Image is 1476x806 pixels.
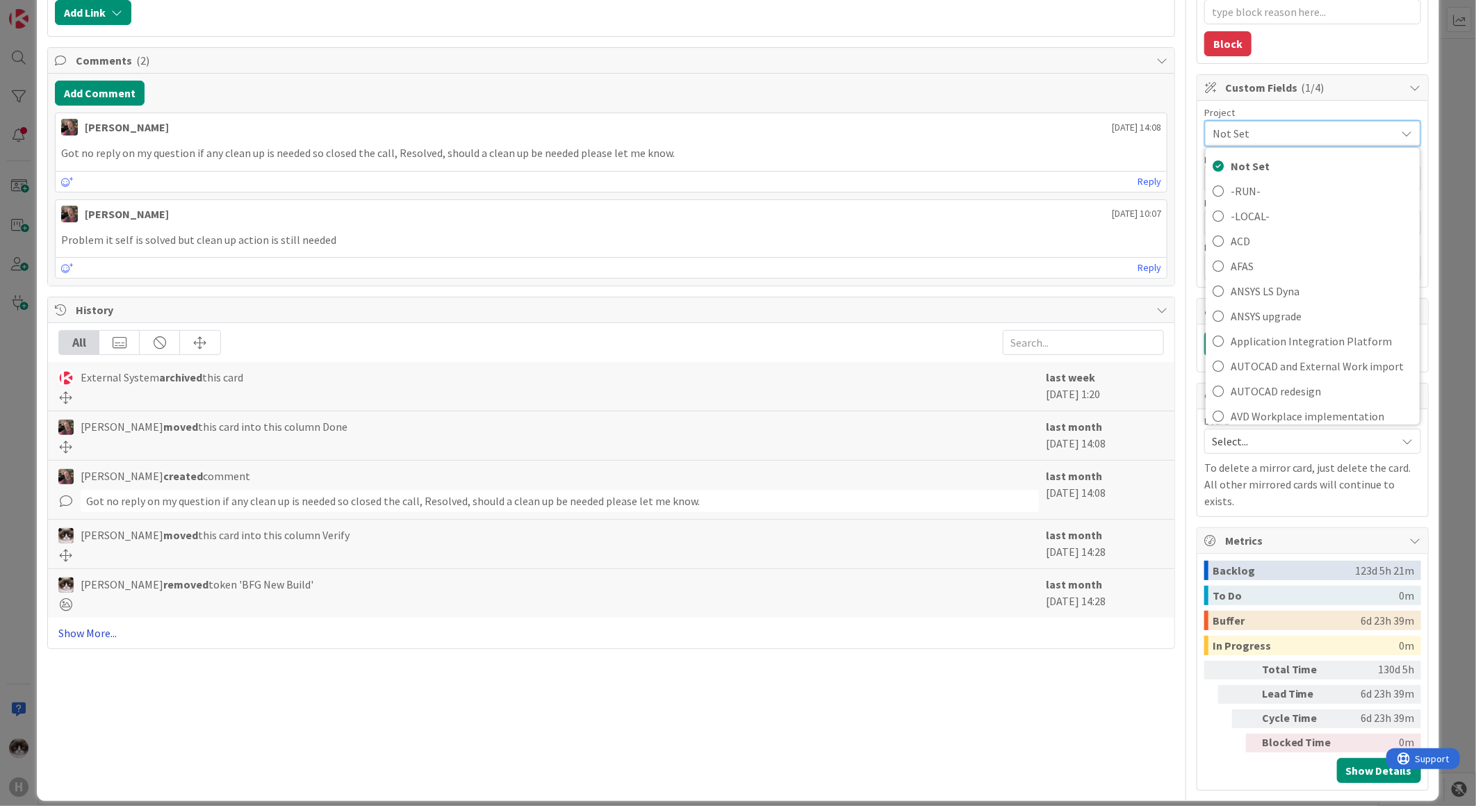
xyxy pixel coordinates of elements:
[1204,154,1249,166] label: Requester
[61,232,1161,248] p: Problem it self is solved but clean up action is still needed
[29,2,63,19] span: Support
[1206,154,1420,179] a: Not Set
[1225,79,1403,96] span: Custom Fields
[1262,685,1338,704] div: Lead Time
[1204,31,1252,56] button: Block
[81,490,1039,512] div: Got no reply on my question if any clean up is needed so closed the call, Resolved, should a clea...
[1046,370,1095,384] b: last week
[1046,468,1164,512] div: [DATE] 14:08
[1206,329,1420,354] a: Application Integration Platform
[1231,256,1413,277] span: AFAS
[1302,81,1325,94] span: ( 1/4 )
[81,418,347,435] span: [PERSON_NAME] this card into this column Done
[1231,181,1413,201] span: -RUN-
[163,469,203,483] b: created
[1344,685,1415,704] div: 6d 23h 39m
[1112,120,1161,135] span: [DATE] 14:08
[1046,576,1164,611] div: [DATE] 14:28
[1206,379,1420,404] a: AUTOCAD redesign
[1262,709,1338,728] div: Cycle Time
[1046,420,1102,434] b: last month
[1231,406,1413,427] span: AVD Workplace implementation
[1213,611,1361,630] div: Buffer
[1213,636,1400,655] div: In Progress
[1046,469,1102,483] b: last month
[1361,611,1415,630] div: 6d 23h 39m
[85,119,169,135] div: [PERSON_NAME]
[76,302,1149,318] span: History
[1112,206,1161,221] span: [DATE] 10:07
[61,206,78,222] img: BF
[163,528,198,542] b: moved
[1046,577,1102,591] b: last month
[1204,416,1229,426] span: Board
[55,81,145,106] button: Add Comment
[1344,709,1415,728] div: 6d 23h 39m
[1204,198,1421,208] div: Requester location
[136,54,149,67] span: ( 2 )
[1231,281,1413,302] span: ANSYS LS Dyna
[1212,431,1390,451] span: Select...
[1231,381,1413,402] span: AUTOCAD redesign
[1206,304,1420,329] a: ANSYS upgrade
[1213,124,1389,143] span: Not Set
[1046,369,1164,404] div: [DATE] 1:20
[1206,354,1420,379] a: AUTOCAD and External Work import
[1337,758,1421,783] button: Show Details
[61,119,78,135] img: BF
[58,528,74,543] img: Kv
[1231,156,1413,176] span: Not Set
[1206,204,1420,229] a: -LOCAL-
[1225,532,1403,549] span: Metrics
[1046,418,1164,453] div: [DATE] 14:08
[159,370,202,384] b: archived
[163,420,198,434] b: moved
[59,331,99,354] div: All
[1262,734,1338,752] div: Blocked Time
[81,369,243,386] span: External System this card
[1400,586,1415,605] div: 0m
[58,469,74,484] img: BF
[58,625,1164,641] a: Show More...
[61,145,1161,161] p: Got no reply on my question if any clean up is needed so closed the call, Resolved, should a clea...
[1046,527,1164,561] div: [DATE] 14:28
[1231,356,1413,377] span: AUTOCAD and External Work import
[1206,279,1420,304] a: ANSYS LS Dyna
[81,576,313,593] span: [PERSON_NAME] token 'BFG New Build'
[1003,330,1164,355] input: Search...
[1231,206,1413,227] span: -LOCAL-
[81,468,250,484] span: [PERSON_NAME] comment
[1206,179,1420,204] a: -RUN-
[1231,231,1413,252] span: ACD
[1206,254,1420,279] a: AFAS
[1213,561,1356,580] div: Backlog
[1400,636,1415,655] div: 0m
[58,370,74,386] img: ES
[58,420,74,435] img: BF
[1138,259,1161,277] a: Reply
[1206,404,1420,429] a: AVD Workplace implementation
[1213,586,1400,605] div: To Do
[1204,108,1421,117] div: Project
[1138,173,1161,190] a: Reply
[1206,229,1420,254] a: ACD
[1356,561,1415,580] div: 123d 5h 21m
[1231,331,1413,352] span: Application Integration Platform
[1231,306,1413,327] span: ANSYS upgrade
[1344,734,1415,752] div: 0m
[1204,242,1421,252] div: Department (G-ERP)
[163,577,208,591] b: removed
[1204,459,1421,509] p: To delete a mirror card, just delete the card. All other mirrored cards will continue to exists.
[1046,528,1102,542] b: last month
[1262,661,1338,680] div: Total Time
[81,527,350,543] span: [PERSON_NAME] this card into this column Verify
[58,577,74,593] img: Kv
[1344,661,1415,680] div: 130d 5h
[85,206,169,222] div: [PERSON_NAME]
[76,52,1149,69] span: Comments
